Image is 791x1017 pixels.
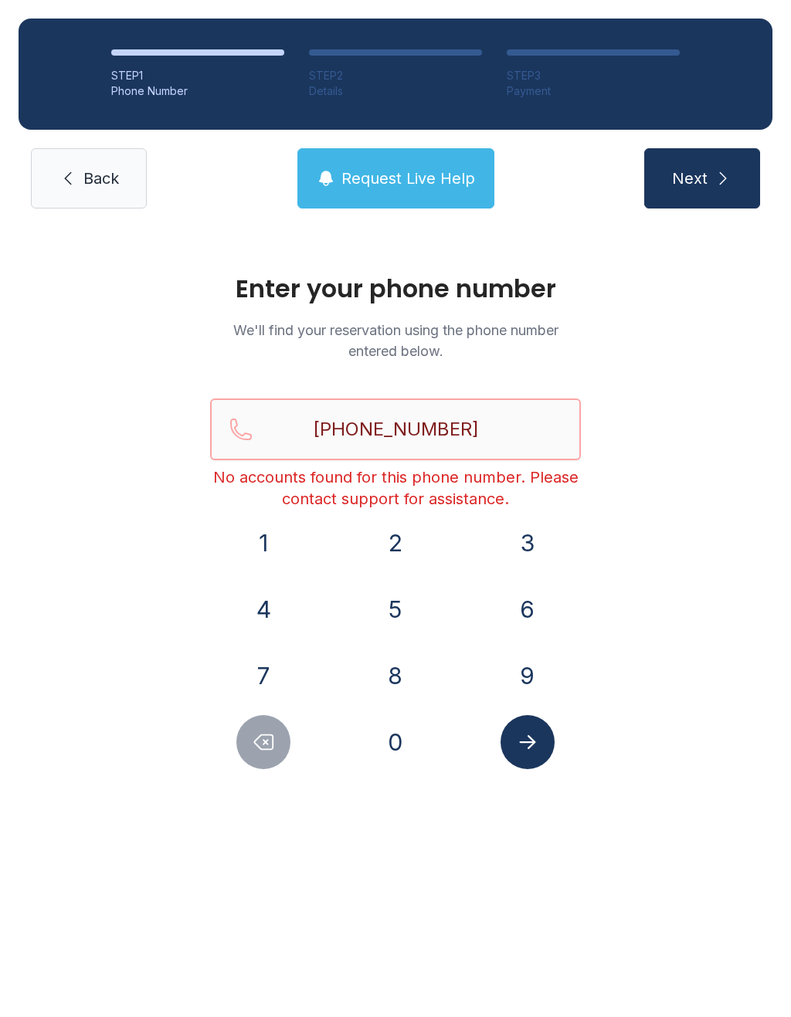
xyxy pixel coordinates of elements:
[501,516,555,570] button: 3
[309,83,482,99] div: Details
[368,715,423,769] button: 0
[236,516,290,570] button: 1
[368,582,423,636] button: 5
[236,649,290,703] button: 7
[507,83,680,99] div: Payment
[309,68,482,83] div: STEP 2
[210,466,581,510] div: No accounts found for this phone number. Please contact support for assistance.
[501,582,555,636] button: 6
[111,68,284,83] div: STEP 1
[210,276,581,301] h1: Enter your phone number
[111,83,284,99] div: Phone Number
[236,582,290,636] button: 4
[501,649,555,703] button: 9
[341,168,475,189] span: Request Live Help
[210,398,581,460] input: Reservation phone number
[501,715,555,769] button: Submit lookup form
[368,516,423,570] button: 2
[507,68,680,83] div: STEP 3
[210,320,581,361] p: We'll find your reservation using the phone number entered below.
[83,168,119,189] span: Back
[368,649,423,703] button: 8
[236,715,290,769] button: Delete number
[672,168,708,189] span: Next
